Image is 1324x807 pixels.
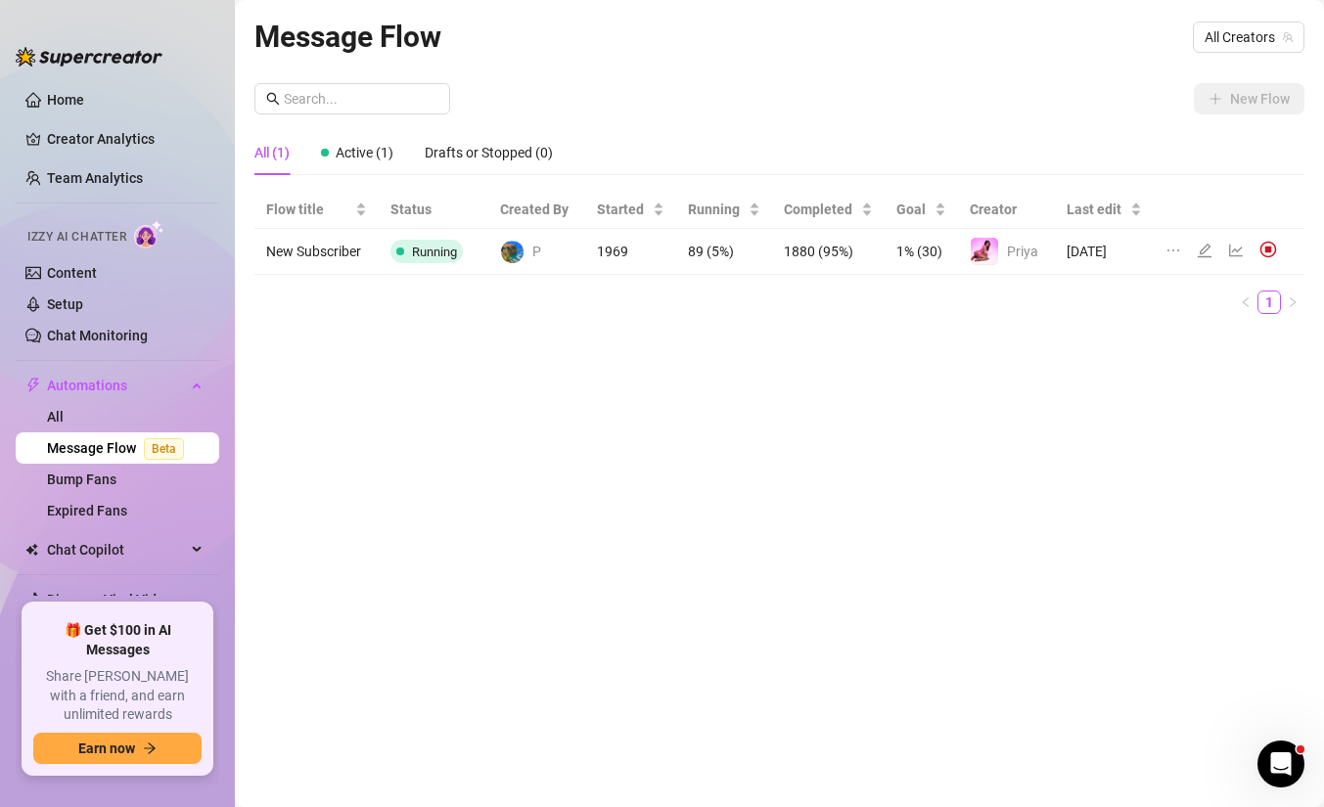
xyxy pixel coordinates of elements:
[1194,83,1304,114] button: New Flow
[379,191,488,229] th: Status
[1259,241,1277,258] img: svg%3e
[47,265,97,281] a: Content
[1234,291,1257,314] button: left
[254,191,379,229] th: Flow title
[971,238,998,265] img: Priya
[1165,243,1181,258] span: ellipsis
[772,191,886,229] th: Completed
[488,191,585,229] th: Created By
[1055,191,1154,229] th: Last edit
[1055,229,1154,275] td: [DATE]
[25,543,38,557] img: Chat Copilot
[134,220,164,248] img: AI Chatter
[1240,296,1252,308] span: left
[47,328,148,343] a: Chat Monitoring
[47,503,127,518] a: Expired Fans
[284,88,438,110] input: Search...
[266,92,280,106] span: search
[1228,243,1244,258] span: line-chart
[772,229,886,275] td: 1880 (95%)
[885,191,958,229] th: Goal
[1281,291,1304,314] button: right
[1281,291,1304,314] li: Next Page
[501,241,524,263] img: P
[47,409,64,425] a: All
[1287,296,1299,308] span: right
[676,191,772,229] th: Running
[425,142,553,163] div: Drafts or Stopped (0)
[78,740,135,756] span: Earn now
[597,199,649,220] span: Started
[1258,291,1280,313] a: 1
[47,296,83,312] a: Setup
[47,440,192,456] a: Message FlowBeta
[676,229,772,275] td: 89 (5%)
[27,228,126,247] span: Izzy AI Chatter
[33,621,202,659] span: 🎁 Get $100 in AI Messages
[254,229,379,275] td: New Subscriber
[1234,291,1257,314] li: Previous Page
[585,229,676,275] td: 1969
[1197,243,1212,258] span: edit
[585,191,676,229] th: Started
[1282,31,1294,43] span: team
[1007,244,1038,259] span: Priya
[1067,199,1126,220] span: Last edit
[1205,22,1293,52] span: All Creators
[33,667,202,725] span: Share [PERSON_NAME] with a friend, and earn unlimited rewards
[1257,740,1304,787] iframe: Intercom live chat
[47,370,186,401] span: Automations
[958,191,1055,229] th: Creator
[532,241,541,262] span: P
[412,245,457,259] span: Running
[47,123,204,155] a: Creator Analytics
[254,142,290,163] div: All (1)
[47,170,143,186] a: Team Analytics
[1257,291,1281,314] li: 1
[336,145,393,160] span: Active (1)
[896,199,931,220] span: Goal
[47,471,116,487] a: Bump Fans
[47,92,84,108] a: Home
[266,199,351,220] span: Flow title
[254,14,441,60] article: Message Flow
[144,438,184,460] span: Beta
[143,741,157,755] span: arrow-right
[47,592,179,607] a: Discover Viral Videos
[885,229,958,275] td: 1% (30)
[47,534,186,565] span: Chat Copilot
[33,733,202,764] button: Earn nowarrow-right
[16,47,162,67] img: logo-BBDzfeDw.svg
[688,199,745,220] span: Running
[25,378,41,393] span: thunderbolt
[784,199,858,220] span: Completed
